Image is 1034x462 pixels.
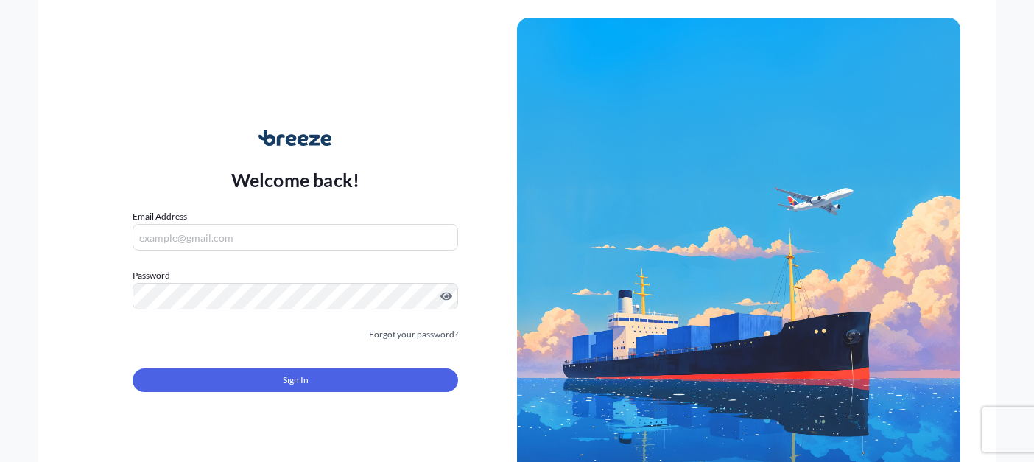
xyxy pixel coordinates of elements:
button: Sign In [133,368,458,392]
a: Forgot your password? [369,327,458,342]
button: Show password [440,290,452,302]
span: Sign In [283,373,309,388]
p: Welcome back! [231,168,360,192]
label: Email Address [133,209,187,224]
input: example@gmail.com [133,224,458,251]
label: Password [133,268,458,283]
